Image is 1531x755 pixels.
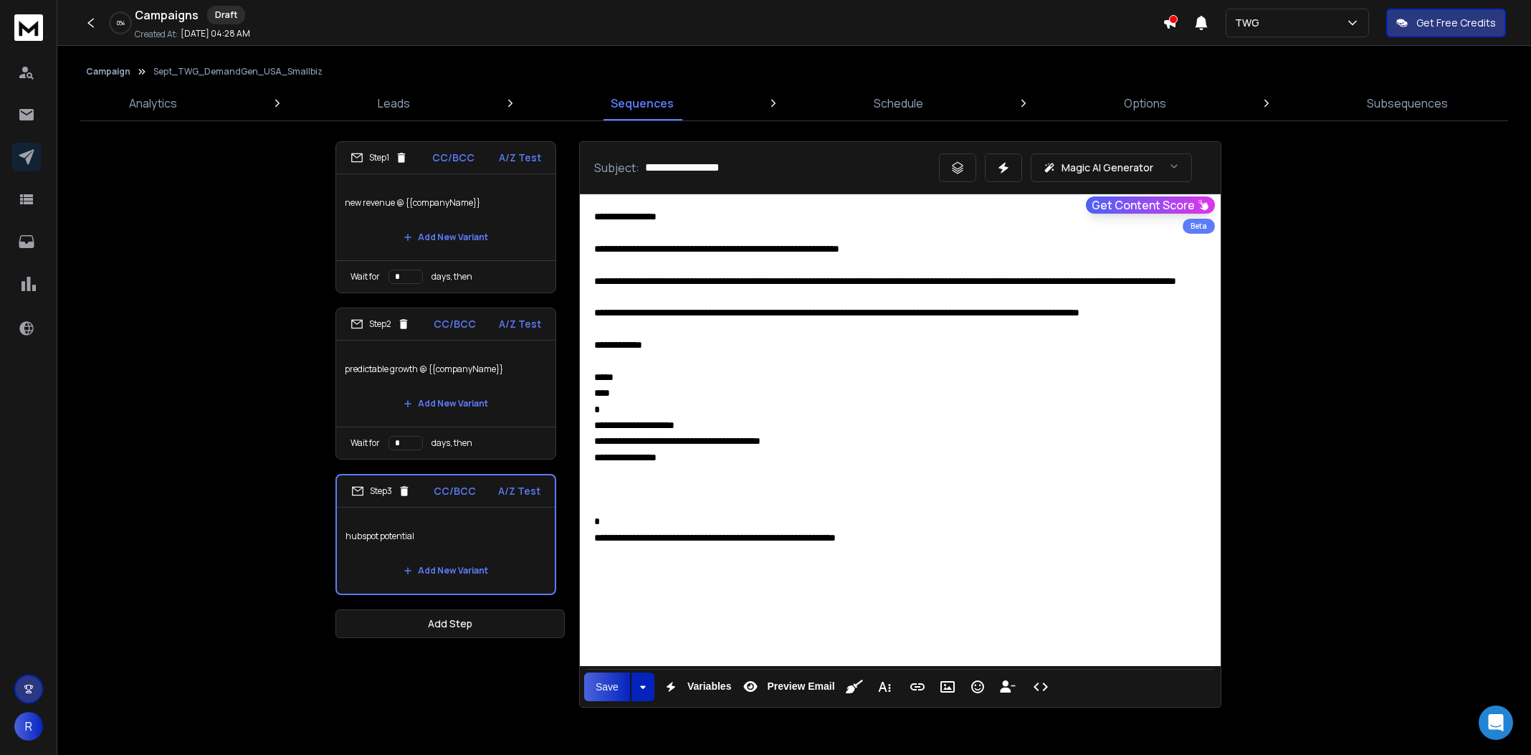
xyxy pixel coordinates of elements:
p: days, then [431,271,472,282]
p: days, then [431,437,472,449]
p: CC/BCC [434,317,476,331]
button: Get Content Score [1086,196,1215,214]
a: Analytics [120,86,186,120]
p: CC/BCC [434,484,476,498]
button: Clean HTML [841,673,868,701]
p: Subject: [594,159,639,176]
p: Magic AI Generator [1062,161,1153,175]
button: Emoticons [964,673,991,701]
p: A/Z Test [498,484,540,498]
p: Options [1124,95,1166,112]
button: R [14,712,43,741]
button: Insert Image (⌘P) [934,673,961,701]
a: Leads [369,86,419,120]
p: [DATE] 04:28 AM [181,28,250,39]
img: logo [14,14,43,41]
button: Add Step [335,609,565,638]
button: Variables [657,673,735,701]
button: Add New Variant [392,389,500,418]
button: Save [584,673,630,701]
p: Analytics [129,95,177,112]
a: Schedule [865,86,932,120]
li: Step1CC/BCCA/Z Testnew revenue @ {{companyName}}Add New VariantWait fordays, then [335,141,556,293]
li: Step2CC/BCCA/Z Testpredictable growth @ {{companyName}}Add New VariantWait fordays, then [335,308,556,460]
div: Open Intercom Messenger [1479,706,1513,740]
p: Created At: [135,29,178,40]
div: Draft [207,6,245,24]
div: Step 2 [350,318,410,331]
a: Subsequences [1358,86,1456,120]
p: A/Z Test [499,151,541,165]
div: Step 1 [350,151,408,164]
button: Preview Email [737,673,837,701]
p: Wait for [350,271,380,282]
p: Sequences [611,95,674,112]
p: 0 % [117,19,125,27]
button: Insert Unsubscribe Link [994,673,1021,701]
p: CC/BCC [432,151,474,165]
p: Wait for [350,437,380,449]
button: Campaign [86,66,130,77]
p: A/Z Test [499,317,541,331]
a: Sequences [602,86,682,120]
p: TWG [1235,16,1265,30]
li: Step3CC/BCCA/Z Testhubspot potentialAdd New Variant [335,474,556,595]
button: Magic AI Generator [1031,153,1192,182]
button: Add New Variant [392,223,500,252]
h1: Campaigns [135,6,199,24]
p: Leads [378,95,410,112]
p: hubspot potential [345,516,546,556]
span: Variables [685,680,735,693]
p: new revenue @ {{companyName}} [345,183,547,223]
div: Step 3 [351,485,411,498]
p: Subsequences [1367,95,1448,112]
a: Options [1115,86,1175,120]
p: Get Free Credits [1416,16,1496,30]
button: Code View [1027,673,1054,701]
p: predictable growth @ {{companyName}} [345,349,547,389]
button: Insert Link (⌘K) [904,673,931,701]
p: Schedule [874,95,923,112]
span: Preview Email [764,680,837,693]
button: Get Free Credits [1386,9,1506,37]
button: Add New Variant [392,556,500,585]
button: More Text [871,673,898,701]
p: Sept_TWG_DemandGen_USA_Smallbiz [153,66,323,77]
div: Beta [1183,219,1215,234]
